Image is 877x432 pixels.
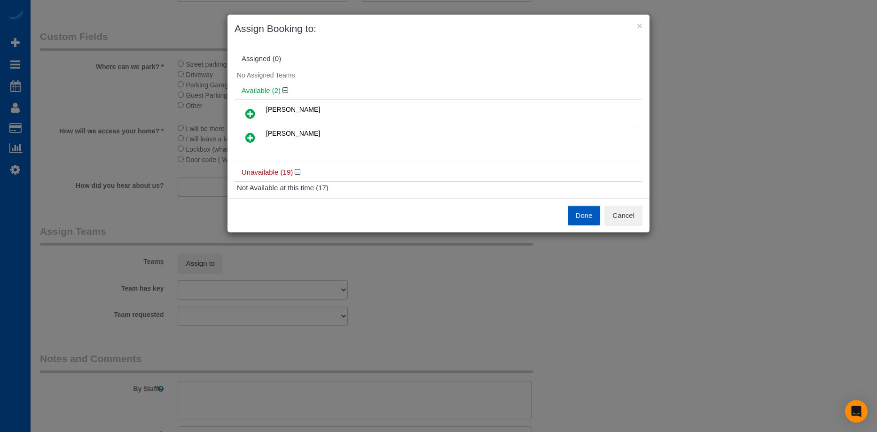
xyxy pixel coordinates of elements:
h4: Not Available at this time (17) [237,184,640,192]
div: Open Intercom Messenger [845,400,868,423]
span: [PERSON_NAME] [266,106,320,113]
button: × [637,21,642,31]
div: Assigned (0) [242,55,635,63]
span: No Assigned Teams [237,71,295,79]
h4: Available (2) [242,87,635,95]
button: Done [568,206,601,225]
h4: Unavailable (19) [242,169,635,177]
h3: Assign Booking to: [235,22,642,36]
span: [PERSON_NAME] [266,130,320,137]
button: Cancel [604,206,642,225]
